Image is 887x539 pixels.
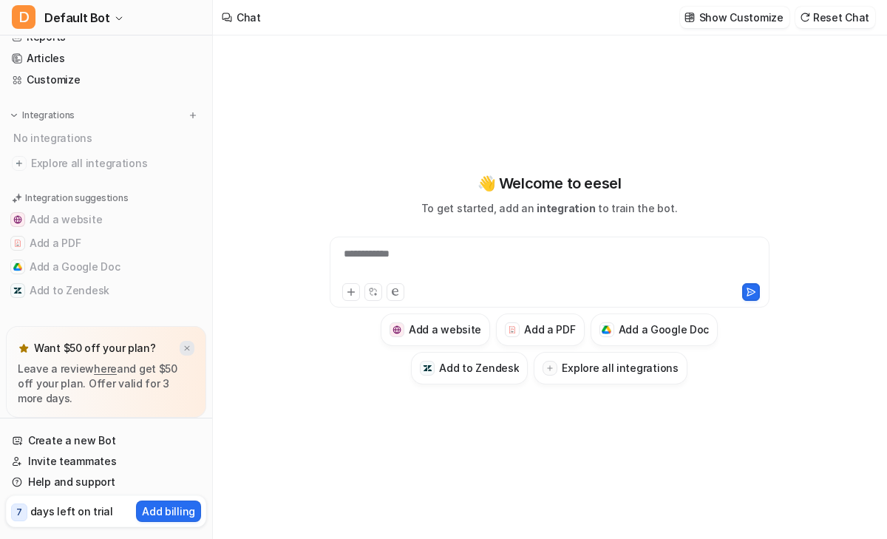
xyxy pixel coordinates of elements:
a: Customize [6,70,206,90]
img: menu_add.svg [188,110,198,121]
img: Add a Google Doc [13,262,22,271]
button: Show Customize [680,7,789,28]
img: Add to Zendesk [13,286,22,295]
p: To get started, add an to train the bot. [421,200,677,216]
span: D [12,5,35,29]
img: customize [684,12,695,23]
img: star [18,342,30,354]
img: Add to Zendesk [423,364,432,373]
img: Add a website [392,325,402,335]
p: Integrations [22,109,75,121]
p: 👋 Welcome to eesel [478,172,622,194]
button: Add to ZendeskAdd to Zendesk [6,279,206,302]
span: integration [537,202,595,214]
h3: Add a PDF [524,322,575,337]
a: Help and support [6,472,206,492]
p: Show Customize [699,10,784,25]
a: Articles [6,48,206,69]
button: Add billing [136,501,201,522]
p: Leave a review and get $50 off your plan. Offer valid for 3 more days. [18,362,194,406]
button: Add a Google DocAdd a Google Doc [591,313,718,346]
img: Add a PDF [13,239,22,248]
img: Add a PDF [508,325,517,334]
p: Add billing [142,504,195,519]
p: Integration suggestions [25,191,128,205]
button: Explore all integrations [534,352,687,384]
p: 7 [16,506,22,519]
img: reset [800,12,810,23]
img: Add a Google Doc [602,325,611,334]
p: Want $50 off your plan? [34,341,156,356]
a: here [94,362,117,375]
button: Add a PDFAdd a PDF [496,313,584,346]
div: Chat [237,10,261,25]
button: Add a Google DocAdd a Google Doc [6,255,206,279]
img: explore all integrations [12,156,27,171]
button: Reset Chat [795,7,875,28]
h3: Add a website [409,322,481,337]
a: Invite teammates [6,451,206,472]
a: Create a new Bot [6,430,206,451]
button: Add a PDFAdd a PDF [6,231,206,255]
span: Default Bot [44,7,110,28]
button: Integrations [6,108,79,123]
button: Add a websiteAdd a website [6,208,206,231]
div: No integrations [9,126,206,150]
img: x [183,344,191,353]
h3: Add a Google Doc [619,322,710,337]
a: Explore all integrations [6,153,206,174]
p: days left on trial [30,504,113,519]
h3: Explore all integrations [562,360,678,376]
img: expand menu [9,110,19,121]
img: Add a website [13,215,22,224]
h3: Add to Zendesk [439,360,519,376]
button: Add to ZendeskAdd to Zendesk [411,352,528,384]
button: Add a websiteAdd a website [381,313,490,346]
span: Explore all integrations [31,152,200,175]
